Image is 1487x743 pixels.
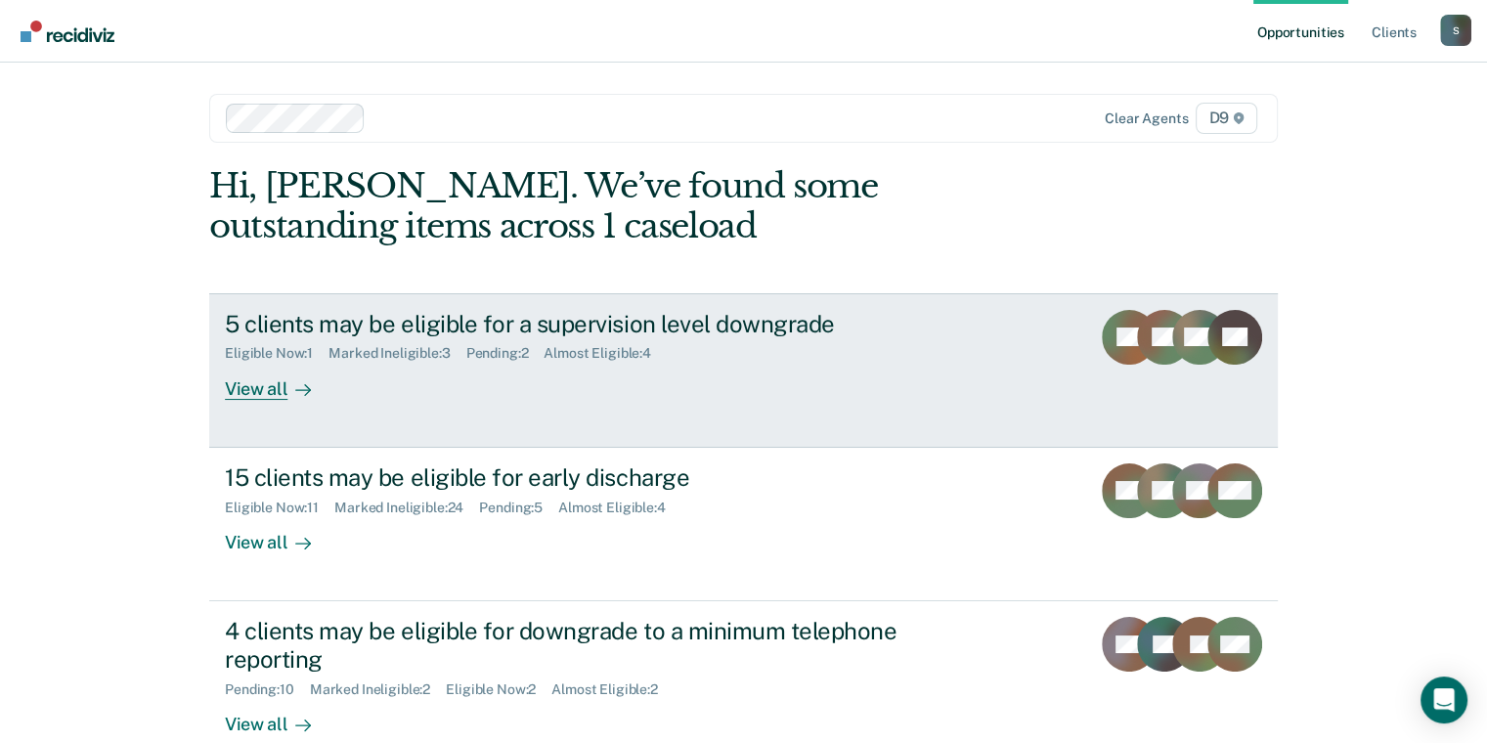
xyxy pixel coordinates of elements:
[225,500,334,516] div: Eligible Now : 11
[1421,677,1467,723] div: Open Intercom Messenger
[1440,15,1471,46] div: S
[1440,15,1471,46] button: Profile dropdown button
[334,500,479,516] div: Marked Ineligible : 24
[1105,110,1188,127] div: Clear agents
[1196,103,1257,134] span: D9
[209,293,1278,448] a: 5 clients may be eligible for a supervision level downgradeEligible Now:1Marked Ineligible:3Pendi...
[225,310,911,338] div: 5 clients may be eligible for a supervision level downgrade
[544,345,667,362] div: Almost Eligible : 4
[225,681,310,698] div: Pending : 10
[328,345,465,362] div: Marked Ineligible : 3
[209,166,1064,246] div: Hi, [PERSON_NAME]. We’ve found some outstanding items across 1 caseload
[310,681,446,698] div: Marked Ineligible : 2
[21,21,114,42] img: Recidiviz
[225,463,911,492] div: 15 clients may be eligible for early discharge
[225,697,334,735] div: View all
[558,500,681,516] div: Almost Eligible : 4
[446,681,551,698] div: Eligible Now : 2
[479,500,558,516] div: Pending : 5
[225,515,334,553] div: View all
[466,345,545,362] div: Pending : 2
[209,448,1278,601] a: 15 clients may be eligible for early dischargeEligible Now:11Marked Ineligible:24Pending:5Almost ...
[225,617,911,674] div: 4 clients may be eligible for downgrade to a minimum telephone reporting
[225,362,334,400] div: View all
[225,345,328,362] div: Eligible Now : 1
[551,681,674,698] div: Almost Eligible : 2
